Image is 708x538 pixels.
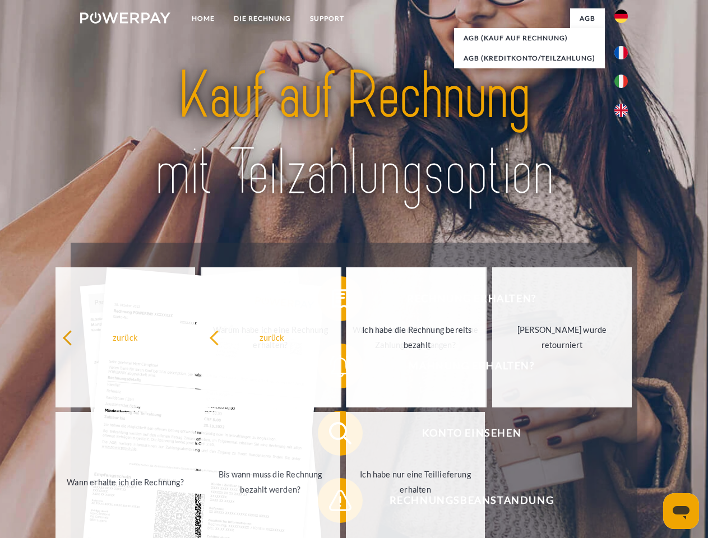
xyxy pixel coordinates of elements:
a: AGB (Kauf auf Rechnung) [454,28,605,48]
div: Bis wann muss die Rechnung bezahlt werden? [207,467,334,497]
div: [PERSON_NAME] wurde retourniert [499,322,625,353]
iframe: Schaltfläche zum Öffnen des Messaging-Fensters [663,493,699,529]
a: AGB (Kreditkonto/Teilzahlung) [454,48,605,68]
a: DIE RECHNUNG [224,8,300,29]
img: it [614,75,628,88]
img: de [614,10,628,23]
div: zurück [62,330,188,345]
a: Home [182,8,224,29]
a: agb [570,8,605,29]
img: fr [614,46,628,59]
div: Wann erhalte ich die Rechnung? [62,474,188,489]
div: Ich habe nur eine Teillieferung erhalten [353,467,479,497]
img: title-powerpay_de.svg [107,54,601,215]
a: SUPPORT [300,8,354,29]
img: logo-powerpay-white.svg [80,12,170,24]
img: en [614,104,628,117]
div: Ich habe die Rechnung bereits bezahlt [354,322,480,353]
div: zurück [209,330,335,345]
